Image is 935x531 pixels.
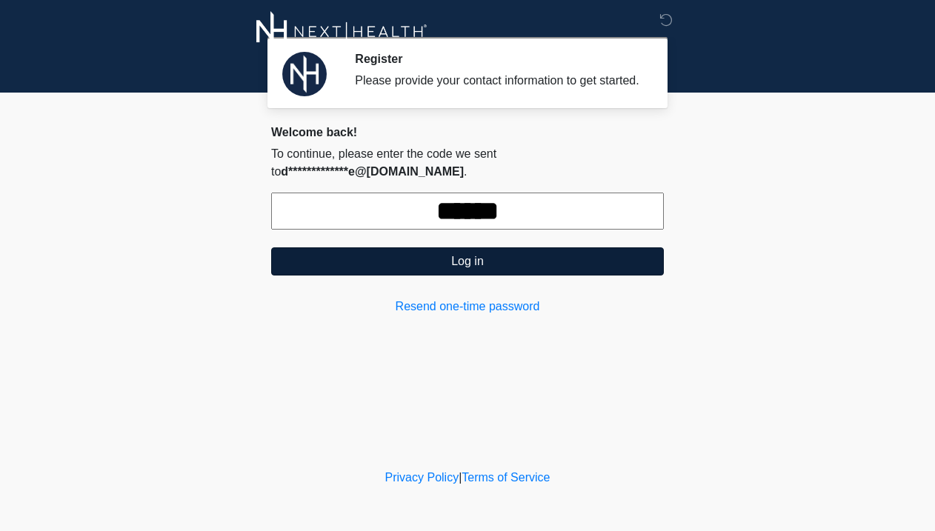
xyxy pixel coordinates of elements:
button: Log in [271,247,664,275]
a: Resend one-time password [271,298,664,315]
img: Agent Avatar [282,52,327,96]
div: Please provide your contact information to get started. [355,72,642,90]
p: To continue, please enter the code we sent to . [271,145,664,181]
a: | [459,471,462,484]
h2: Welcome back! [271,125,664,139]
img: Next-Health Logo [256,11,427,52]
a: Privacy Policy [385,471,459,484]
a: Terms of Service [462,471,550,484]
